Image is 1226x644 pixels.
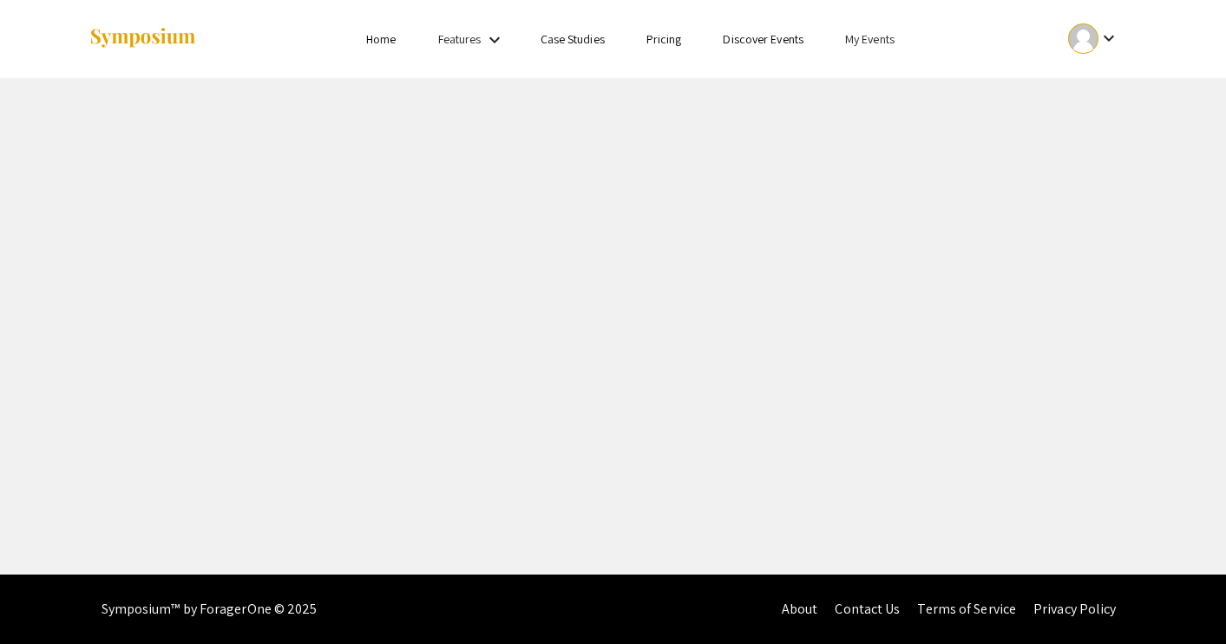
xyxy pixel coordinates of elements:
[102,575,318,644] div: Symposium™ by ForagerOne © 2025
[845,31,895,47] a: My Events
[541,31,605,47] a: Case Studies
[835,600,900,618] a: Contact Us
[1050,19,1137,58] button: Expand account dropdown
[646,31,682,47] a: Pricing
[89,27,197,50] img: Symposium by ForagerOne
[782,600,818,618] a: About
[723,31,803,47] a: Discover Events
[1098,28,1119,49] mat-icon: Expand account dropdown
[917,600,1016,618] a: Terms of Service
[366,31,396,47] a: Home
[1033,600,1116,618] a: Privacy Policy
[438,31,482,47] a: Features
[484,30,505,50] mat-icon: Expand Features list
